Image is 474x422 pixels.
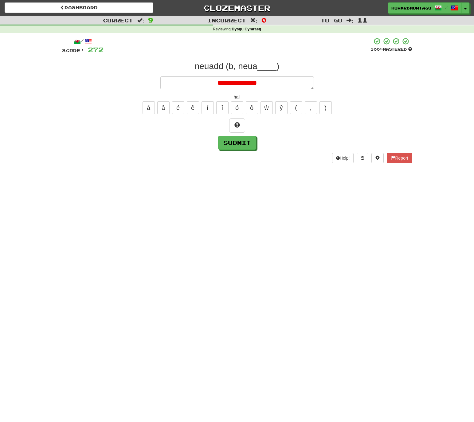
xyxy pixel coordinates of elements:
[370,47,383,52] span: 100 %
[357,16,368,24] span: 11
[202,101,214,114] button: í
[157,101,170,114] button: â
[250,18,257,23] span: :
[357,153,368,163] button: Round history (alt+y)
[391,5,431,11] span: howardmontagu
[290,101,302,114] button: (
[332,153,354,163] button: Help!
[388,2,462,14] a: howardmontagu /
[387,153,412,163] button: Report
[231,101,243,114] button: ó
[187,101,199,114] button: ê
[261,101,273,114] button: ŵ
[172,101,184,114] button: é
[148,16,153,24] span: 9
[163,2,311,13] a: Clozemaster
[62,37,104,45] div: /
[275,101,288,114] button: ŷ
[321,17,342,23] span: To go
[216,101,229,114] button: î
[103,17,133,23] span: Correct
[137,18,144,23] span: :
[143,101,155,114] button: á
[88,46,104,53] span: 272
[370,47,412,52] div: Mastered
[246,101,258,114] button: ô
[207,17,246,23] span: Incorrect
[62,61,412,72] div: neuadd (b, neua____)
[319,101,332,114] button: )
[62,94,412,100] div: hall
[229,118,245,133] button: Hint!
[232,27,261,31] strong: Dysgu Cymraeg
[62,48,84,53] span: Score:
[218,136,256,150] button: Submit
[5,2,153,13] a: Dashboard
[305,101,317,114] button: ,
[347,18,353,23] span: :
[445,5,448,9] span: /
[261,16,267,24] span: 0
